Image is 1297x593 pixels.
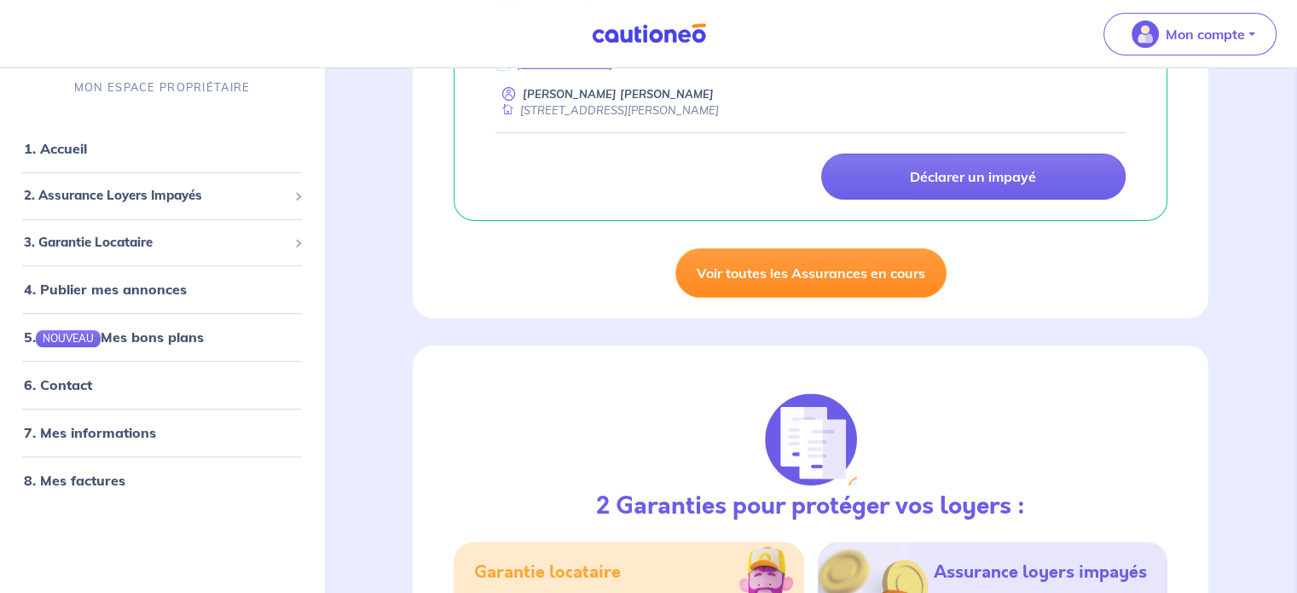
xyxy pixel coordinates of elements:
a: 5.NOUVEAUMes bons plans [24,329,204,346]
a: 1. Accueil [24,141,87,158]
p: Déclarer un impayé [910,168,1036,185]
div: 3. Garantie Locataire [7,226,317,259]
span: 3. Garantie Locataire [24,233,287,253]
div: 7. Mes informations [7,416,317,451]
img: justif-loupe [765,393,857,485]
img: Cautioneo [585,23,713,44]
button: illu_account_valid_menu.svgMon compte [1103,13,1277,55]
div: 2. Assurance Loyers Impayés [7,180,317,213]
img: illu_account_valid_menu.svg [1132,20,1159,48]
h5: Assurance loyers impayés [934,562,1147,583]
a: 7. Mes informations [24,425,156,442]
div: 8. Mes factures [7,464,317,498]
span: 2. Assurance Loyers Impayés [24,187,287,206]
a: Voir toutes les Assurances en cours [675,248,947,298]
div: 1. Accueil [7,132,317,166]
div: [STREET_ADDRESS][PERSON_NAME] [495,102,719,119]
div: 6. Contact [7,369,317,403]
a: 6. Contact [24,377,92,394]
a: 8. Mes factures [24,473,125,490]
p: MON ESPACE PROPRIÉTAIRE [74,80,250,96]
div: 5.NOUVEAUMes bons plans [7,321,317,355]
em: 📄 ( ) [495,54,614,71]
p: [PERSON_NAME] [PERSON_NAME] [523,86,714,102]
a: Voir le contrat [520,54,610,71]
p: Mon compte [1166,24,1245,44]
a: Déclarer un impayé [821,154,1126,200]
h5: Garantie locataire [474,562,621,583]
a: 4. Publier mes annonces [24,282,187,299]
h3: 2 Garanties pour protéger vos loyers : [596,492,1025,521]
div: 4. Publier mes annonces [7,273,317,307]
